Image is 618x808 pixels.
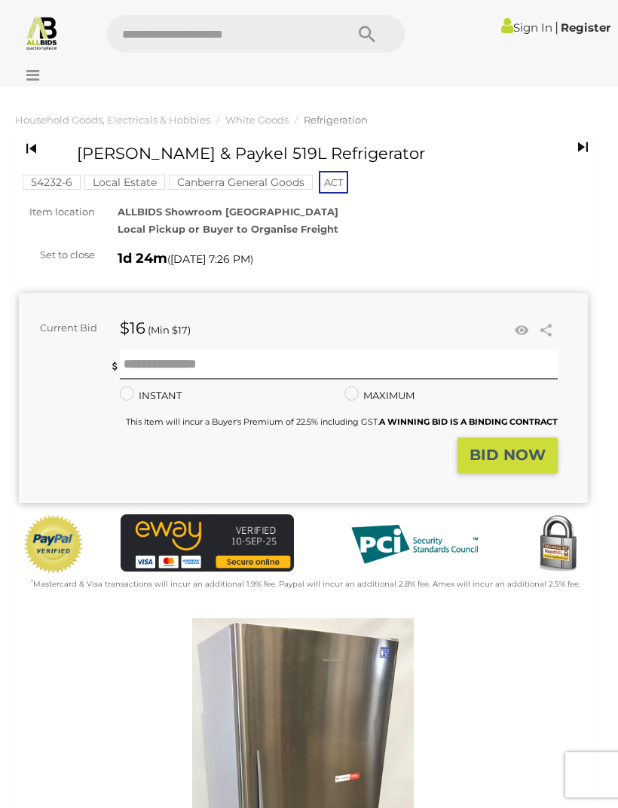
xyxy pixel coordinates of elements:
[555,19,558,35] span: |
[379,416,558,427] b: A WINNING BID IS A BINDING CONTRACT
[148,324,191,336] span: (Min $17)
[84,175,165,190] mark: Local Estate
[8,203,106,221] div: Item location
[169,175,313,190] mark: Canberra General Goods
[510,319,533,342] li: Watch this item
[23,514,84,575] img: Official PayPal Seal
[167,253,253,265] span: ( )
[470,446,546,464] strong: BID NOW
[23,175,81,190] mark: 54232-6
[169,176,313,188] a: Canberra General Goods
[121,514,294,572] img: eWAY Payment Gateway
[23,176,81,188] a: 54232-6
[19,319,109,337] div: Current Bid
[344,387,415,404] label: MAXIMUM
[118,250,167,267] strong: 1d 24m
[561,20,610,35] a: Register
[304,114,368,126] a: Refrigeration
[319,171,348,194] span: ACT
[225,114,289,126] a: White Goods
[120,319,145,337] strong: $16
[118,206,338,218] strong: ALLBIDS Showroom [GEOGRAPHIC_DATA]
[15,114,210,126] a: Household Goods, Electricals & Hobbies
[329,15,405,53] button: Search
[84,176,165,188] a: Local Estate
[339,514,490,575] img: PCI DSS compliant
[31,579,580,589] small: Mastercard & Visa transactions will incur an additional 1.9% fee. Paypal will incur an additional...
[528,514,588,575] img: Secured by Rapid SSL
[118,223,338,235] strong: Local Pickup or Buyer to Organise Freight
[501,20,552,35] a: Sign In
[126,416,558,427] small: This Item will incur a Buyer's Premium of 22.5% including GST.
[170,252,250,266] span: [DATE] 7:26 PM
[24,15,60,50] img: Allbids.com.au
[77,145,495,162] h1: [PERSON_NAME] & Paykel 519L Refrigerator
[120,387,182,404] label: INSTANT
[457,438,558,473] button: BID NOW
[8,246,106,264] div: Set to close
